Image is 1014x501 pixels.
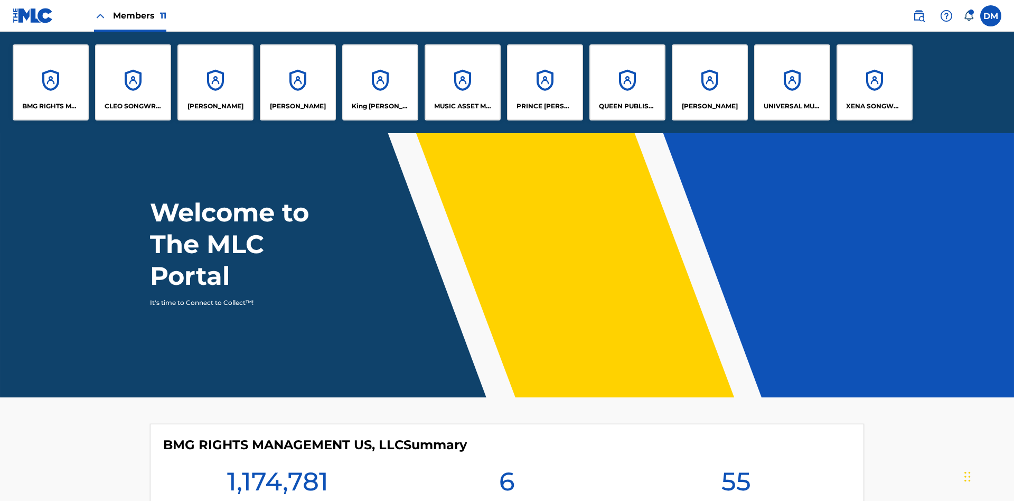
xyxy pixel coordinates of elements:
[434,101,492,111] p: MUSIC ASSET MANAGEMENT (MAM)
[964,461,971,493] div: Drag
[22,101,80,111] p: BMG RIGHTS MANAGEMENT US, LLC
[764,101,821,111] p: UNIVERSAL MUSIC PUB GROUP
[150,298,333,308] p: It's time to Connect to Collect™!
[270,101,326,111] p: EYAMA MCSINGER
[507,44,583,120] a: AccountsPRINCE [PERSON_NAME]
[187,101,243,111] p: ELVIS COSTELLO
[754,44,830,120] a: AccountsUNIVERSAL MUSIC PUB GROUP
[352,101,409,111] p: King McTesterson
[13,44,89,120] a: AccountsBMG RIGHTS MANAGEMENT US, LLC
[980,5,1001,26] div: User Menu
[913,10,925,22] img: search
[672,44,748,120] a: Accounts[PERSON_NAME]
[963,11,974,21] div: Notifications
[113,10,166,22] span: Members
[936,5,957,26] div: Help
[105,101,162,111] p: CLEO SONGWRITER
[599,101,656,111] p: QUEEN PUBLISHA
[160,11,166,21] span: 11
[682,101,738,111] p: RONALD MCTESTERSON
[517,101,574,111] p: PRINCE MCTESTERSON
[177,44,253,120] a: Accounts[PERSON_NAME]
[150,197,348,292] h1: Welcome to The MLC Portal
[589,44,665,120] a: AccountsQUEEN PUBLISHA
[846,101,904,111] p: XENA SONGWRITER
[163,437,467,453] h4: BMG RIGHTS MANAGEMENT US, LLC
[837,44,913,120] a: AccountsXENA SONGWRITER
[940,10,953,22] img: help
[260,44,336,120] a: Accounts[PERSON_NAME]
[95,44,171,120] a: AccountsCLEO SONGWRITER
[13,8,53,23] img: MLC Logo
[961,450,1014,501] iframe: Chat Widget
[908,5,929,26] a: Public Search
[94,10,107,22] img: Close
[342,44,418,120] a: AccountsKing [PERSON_NAME]
[425,44,501,120] a: AccountsMUSIC ASSET MANAGEMENT (MAM)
